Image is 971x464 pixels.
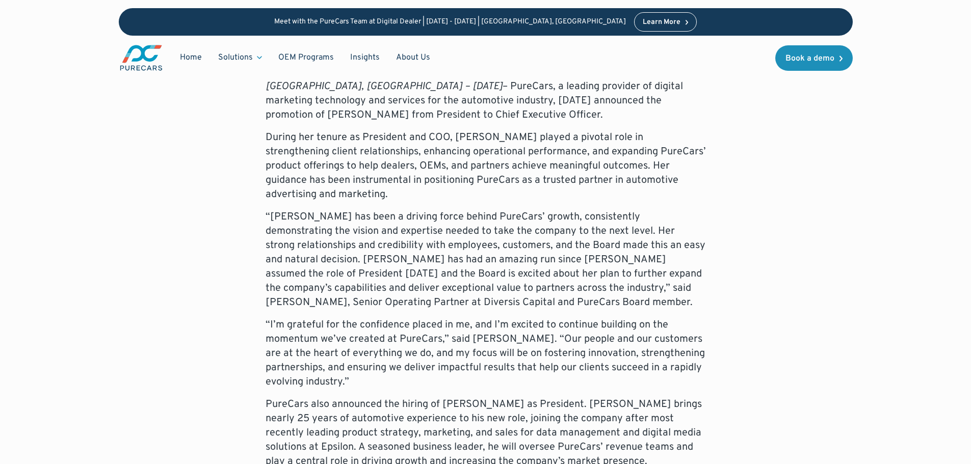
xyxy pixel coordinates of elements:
[266,318,706,389] p: “I’m grateful for the confidence placed in me, and I’m excited to continue building on the moment...
[342,48,388,67] a: Insights
[119,44,164,72] a: main
[785,54,834,63] div: Book a demo
[266,80,503,93] em: [GEOGRAPHIC_DATA], [GEOGRAPHIC_DATA] – [DATE]
[218,52,253,63] div: Solutions
[119,44,164,72] img: purecars logo
[388,48,438,67] a: About Us
[172,48,210,67] a: Home
[270,48,342,67] a: OEM Programs
[266,210,706,310] p: “[PERSON_NAME] has been a driving force behind PureCars’ growth, consistently demonstrating the v...
[775,45,853,71] a: Book a demo
[634,12,697,32] a: Learn More
[266,79,706,122] p: – PureCars, a leading provider of digital marketing technology and services for the automotive in...
[274,18,626,26] p: Meet with the PureCars Team at Digital Dealer | [DATE] - [DATE] | [GEOGRAPHIC_DATA], [GEOGRAPHIC_...
[266,130,706,202] p: During her tenure as President and COO, [PERSON_NAME] played a pivotal role in strengthening clie...
[210,48,270,67] div: Solutions
[643,19,680,26] div: Learn More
